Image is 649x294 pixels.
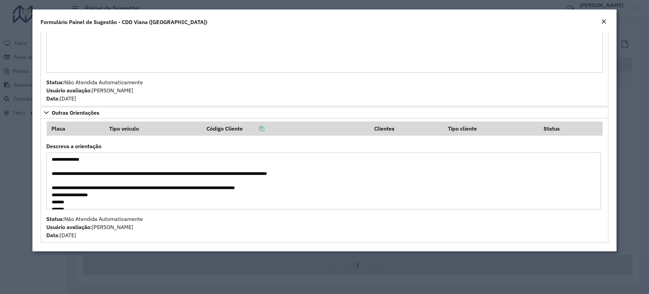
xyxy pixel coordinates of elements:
a: Copiar [243,125,264,132]
th: Placa [47,121,105,136]
strong: Data: [46,95,60,102]
th: Status [539,121,603,136]
span: Não Atendida Automaticamente [PERSON_NAME] [DATE] [46,216,143,239]
span: Não Atendida Automaticamente [PERSON_NAME] [DATE] [46,79,143,102]
a: Outras Orientações [41,107,608,118]
strong: Usuário avaliação: [46,87,92,94]
th: Tipo cliente [443,121,539,136]
button: Close [599,18,608,26]
strong: Status: [46,79,64,86]
div: Outras Orientações [41,118,608,243]
th: Clientes [369,121,443,136]
strong: Data: [46,232,60,239]
h4: Formulário Painel de Sugestão - CDD Viana ([GEOGRAPHIC_DATA]) [41,18,207,26]
th: Tipo veículo [105,121,202,136]
span: Outras Orientações [52,110,99,115]
strong: Status: [46,216,64,222]
strong: Usuário avaliação: [46,224,92,230]
label: Descreva a orientação [46,142,101,150]
em: Fechar [601,19,606,24]
th: Código Cliente [202,121,369,136]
